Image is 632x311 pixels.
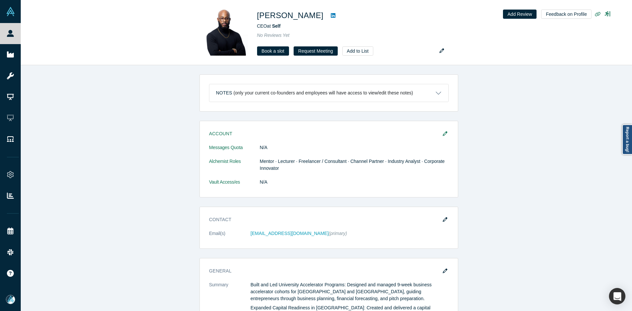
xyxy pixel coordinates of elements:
button: Add Review [503,10,537,19]
p: Built and Led University Accelerator Programs: Designed and managed 9-week business accelerator c... [250,281,449,302]
a: Book a slot [257,46,289,56]
img: Mia Scott's Account [6,295,15,304]
h3: Account [209,130,439,137]
dt: Messages Quota [209,144,260,158]
button: Notes (only your current co-founders and employees will have access to view/edit these notes) [209,84,448,102]
dt: Alchemist Roles [209,158,260,179]
dt: Vault Access/es [209,179,260,193]
h1: [PERSON_NAME] [257,10,324,21]
h3: Notes [216,90,232,96]
img: Alchemist Vault Logo [6,7,15,16]
h3: General [209,268,439,274]
button: Feedback on Profile [541,10,592,19]
button: Add to List [342,46,373,56]
dd: N/A [260,144,449,151]
dd: N/A [260,179,449,186]
button: Request Meeting [294,46,338,56]
span: No Reviews Yet [257,33,290,38]
dt: Email(s) [209,230,250,244]
span: (primary) [329,231,347,236]
dd: Mentor · Lecturer · Freelancer / Consultant · Channel Partner · Industry Analyst · Corporate Inno... [260,158,449,172]
h3: Contact [209,216,439,223]
a: Report a bug! [622,124,632,155]
span: CEO at [257,23,281,29]
p: (only your current co-founders and employees will have access to view/edit these notes) [233,90,413,96]
a: Self [272,23,280,29]
img: Howard Hesson's Profile Image [202,10,248,56]
a: [EMAIL_ADDRESS][DOMAIN_NAME] [250,231,329,236]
